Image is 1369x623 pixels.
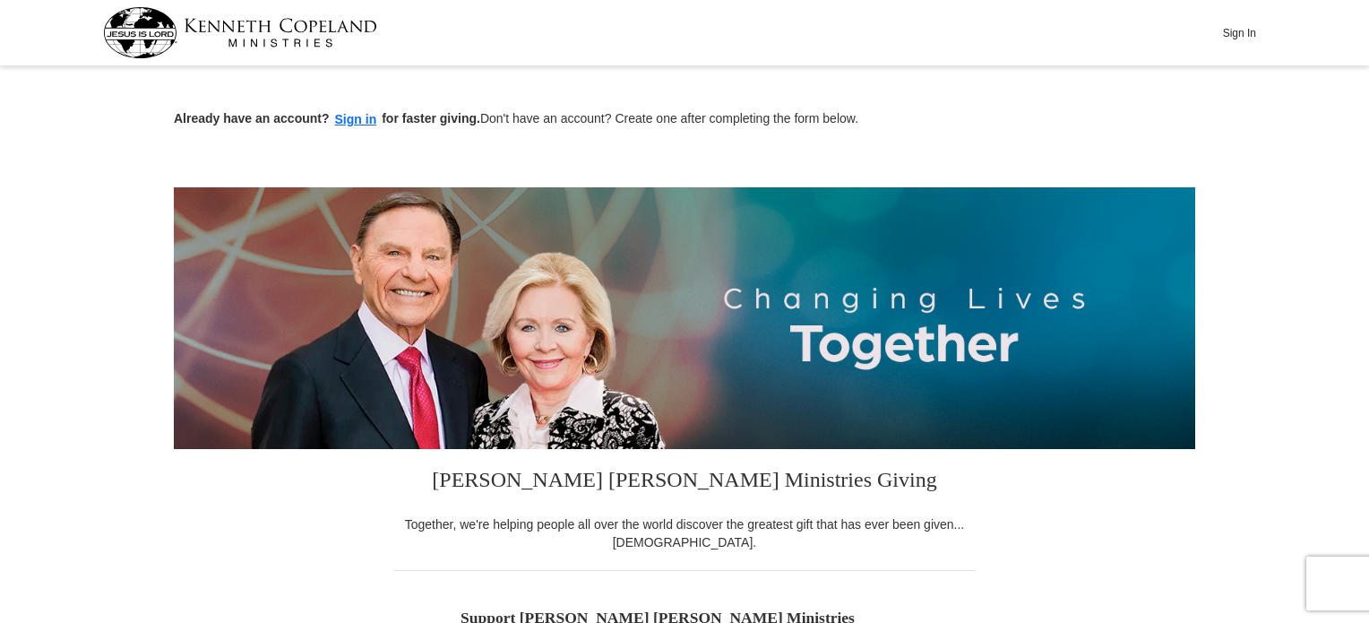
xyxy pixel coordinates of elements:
[103,7,377,58] img: kcm-header-logo.svg
[393,515,976,551] div: Together, we're helping people all over the world discover the greatest gift that has ever been g...
[330,109,383,130] button: Sign in
[393,449,976,515] h3: [PERSON_NAME] [PERSON_NAME] Ministries Giving
[1212,19,1266,47] button: Sign In
[174,109,1195,130] p: Don't have an account? Create one after completing the form below.
[174,111,480,125] strong: Already have an account? for faster giving.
